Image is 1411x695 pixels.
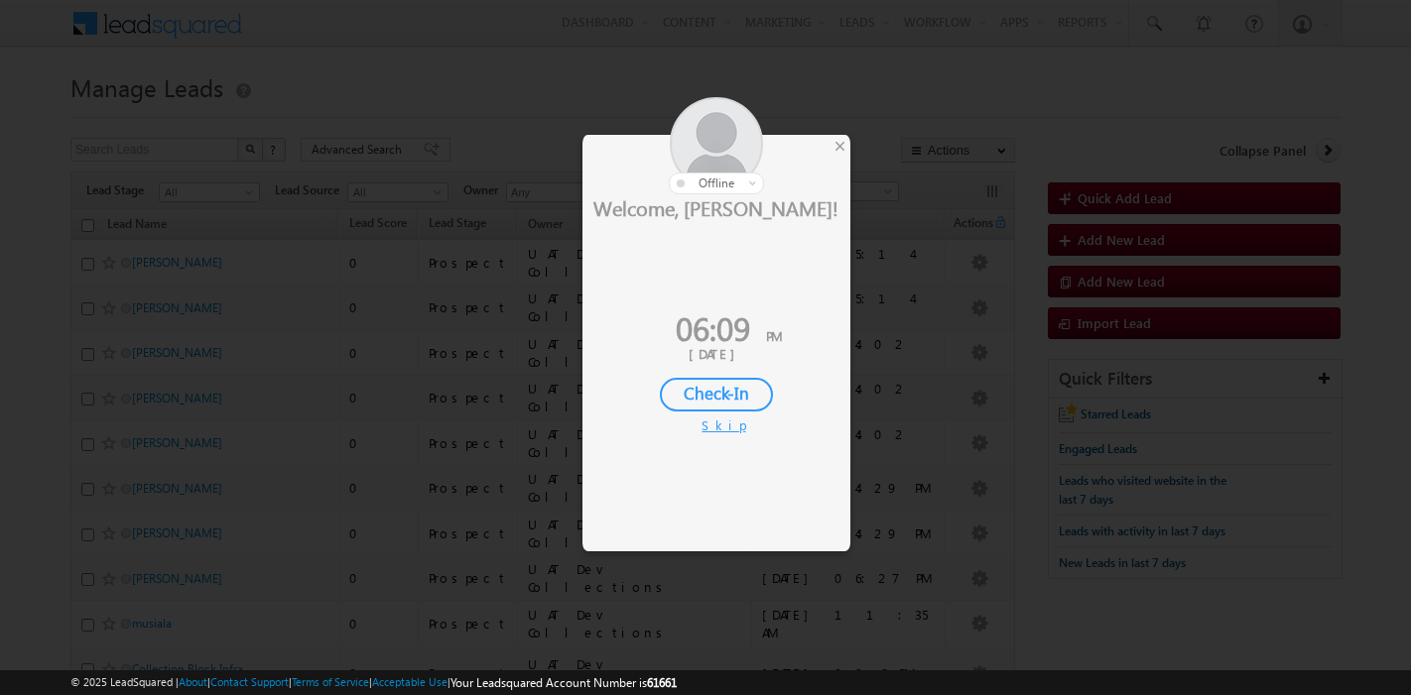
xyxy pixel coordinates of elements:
span: PM [766,327,782,344]
span: © 2025 LeadSquared | | | | | [70,673,677,692]
span: 06:09 [676,305,750,350]
div: [DATE] [597,345,835,363]
a: Acceptable Use [372,675,448,688]
div: Welcome, [PERSON_NAME]! [582,194,850,220]
span: offline [699,175,734,190]
span: Your Leadsquared Account Number is [450,675,677,690]
div: Skip [702,416,731,434]
div: × [830,135,850,157]
a: Terms of Service [292,675,369,688]
a: About [179,675,207,688]
span: 61661 [647,675,677,690]
div: Check-In [660,378,773,411]
a: Contact Support [210,675,289,688]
